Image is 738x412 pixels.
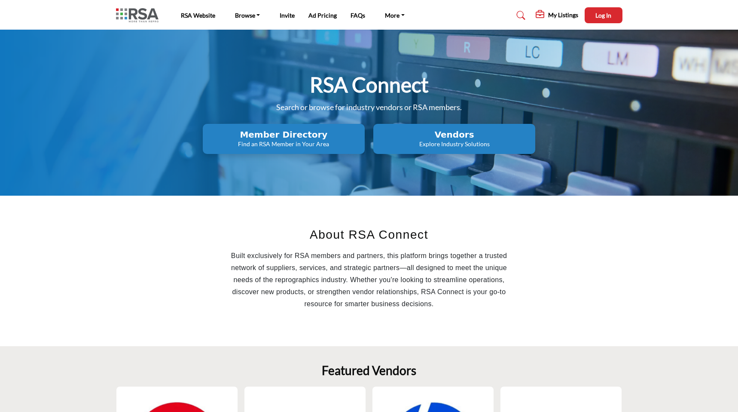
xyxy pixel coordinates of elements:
button: Vendors Explore Industry Solutions [373,124,535,154]
img: Site Logo [116,8,163,22]
span: Log In [595,12,611,19]
a: Search [508,9,531,22]
a: More [379,9,411,22]
a: Browse [229,9,266,22]
p: Find an RSA Member in Your Area [205,140,362,148]
p: Built exclusively for RSA members and partners, this platform brings together a trusted network o... [221,250,517,310]
h2: About RSA Connect [221,226,517,244]
h5: My Listings [548,11,578,19]
a: RSA Website [181,12,215,19]
a: Ad Pricing [308,12,337,19]
h2: Member Directory [205,129,362,140]
a: FAQs [351,12,365,19]
div: My Listings [536,10,578,21]
h1: RSA Connect [310,71,429,98]
h2: Vendors [376,129,533,140]
button: Log In [585,7,622,23]
h2: Featured Vendors [322,363,416,378]
a: Invite [280,12,295,19]
span: Search or browse for industry vendors or RSA members. [276,102,462,112]
p: Explore Industry Solutions [376,140,533,148]
button: Member Directory Find an RSA Member in Your Area [203,124,365,154]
